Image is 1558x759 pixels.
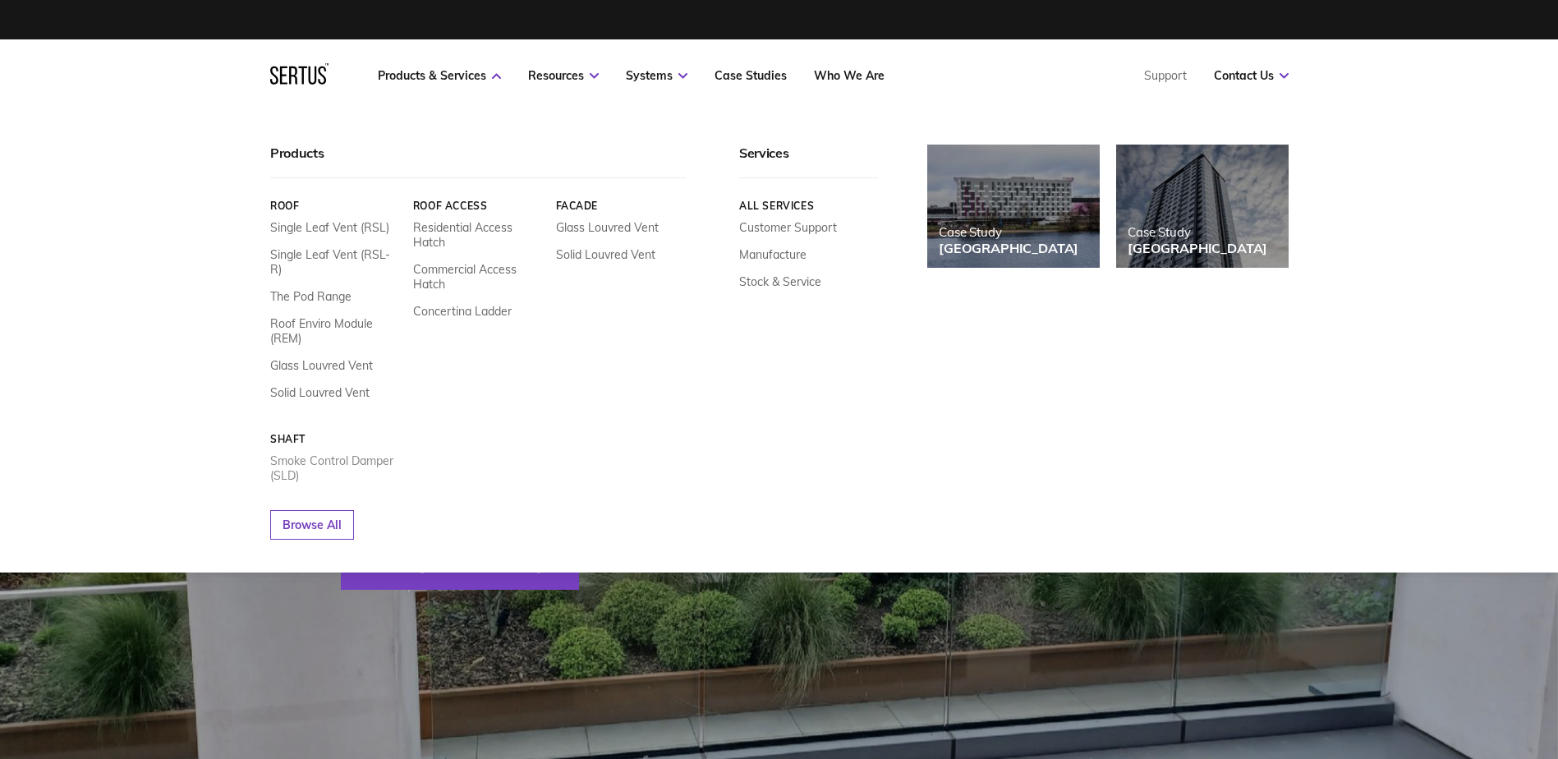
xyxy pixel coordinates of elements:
a: Glass Louvred Vent [555,220,658,235]
a: The Pod Range [270,289,352,304]
a: Products & Services [378,68,501,83]
a: Glass Louvred Vent [270,358,373,373]
a: Concertina Ladder [412,304,511,319]
a: Case Study[GEOGRAPHIC_DATA] [927,145,1100,268]
a: Smoke Control Damper (SLD) [270,453,401,483]
a: Residential Access Hatch [412,220,543,250]
a: Case Study[GEOGRAPHIC_DATA] [1116,145,1289,268]
iframe: Chat Widget [1262,568,1558,759]
a: Solid Louvred Vent [270,385,370,400]
a: Systems [626,68,687,83]
a: Who We Are [814,68,885,83]
div: Case Study [939,224,1078,240]
a: Case Studies [715,68,787,83]
div: [GEOGRAPHIC_DATA] [1128,240,1267,256]
a: Single Leaf Vent (RSL) [270,220,389,235]
a: Facade [555,200,686,212]
a: Stock & Service [739,274,821,289]
a: Roof Enviro Module (REM) [270,316,401,346]
a: All services [739,200,878,212]
a: Browse All [270,510,354,540]
a: Support [1144,68,1187,83]
a: Customer Support [739,220,837,235]
div: Case Study [1128,224,1267,240]
a: Single Leaf Vent (RSL-R) [270,247,401,277]
a: Resources [528,68,599,83]
a: Roof [270,200,401,212]
a: Commercial Access Hatch [412,262,543,292]
a: Roof Access [412,200,543,212]
a: Solid Louvred Vent [555,247,655,262]
div: [GEOGRAPHIC_DATA] [939,240,1078,256]
div: Products [270,145,686,178]
a: Contact Us [1214,68,1289,83]
div: Services [739,145,878,178]
a: Shaft [270,433,401,445]
a: Manufacture [739,247,807,262]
